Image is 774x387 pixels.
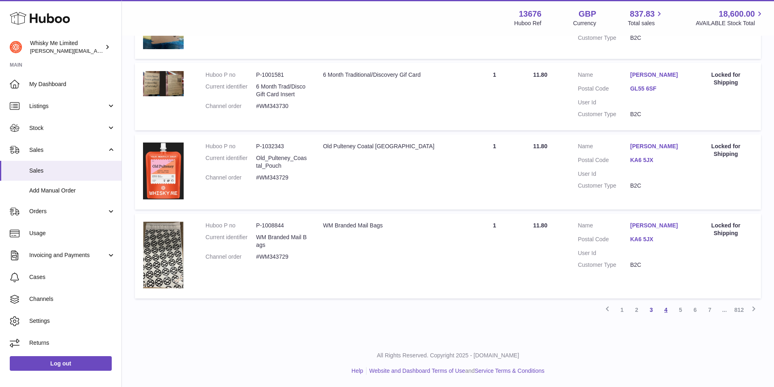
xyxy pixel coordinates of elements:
dd: WM Branded Mail Bags [256,233,307,249]
div: Huboo Ref [514,19,542,27]
dt: Name [578,143,630,152]
a: KA6 5JX [630,156,683,164]
span: Usage [29,229,115,237]
dt: Huboo P no [206,143,256,150]
a: KA6 5JX [630,236,683,243]
dt: Name [578,222,630,231]
dt: Name [578,71,630,81]
dt: Channel order [206,174,256,182]
span: 18,600.00 [719,9,755,19]
a: 837.83 Total sales [628,9,664,27]
img: 1739541345.jpg [143,143,184,199]
dt: Customer Type [578,261,630,269]
dt: Channel order [206,102,256,110]
dd: P-1032343 [256,143,307,150]
div: Old Pulteney Coatal [GEOGRAPHIC_DATA] [323,143,456,150]
a: 4 [659,303,673,317]
dt: Current identifier [206,83,256,98]
a: 3 [644,303,659,317]
span: Total sales [628,19,664,27]
dt: Postal Code [578,236,630,245]
dd: B2C [630,261,683,269]
a: 1 [615,303,629,317]
a: 5 [673,303,688,317]
dt: User Id [578,99,630,106]
a: [PERSON_NAME] [630,222,683,229]
dd: #WM343730 [256,102,307,110]
dt: Channel order [206,253,256,261]
a: 812 [732,303,746,317]
dd: B2C [630,110,683,118]
span: 837.83 [630,9,655,19]
p: All Rights Reserved. Copyright 2025 - [DOMAIN_NAME] [128,352,767,359]
a: Help [351,368,363,374]
div: Locked for Shipping [699,71,753,86]
a: [PERSON_NAME] [630,143,683,150]
a: 6 [688,303,702,317]
img: 1725358317.png [143,222,184,288]
span: My Dashboard [29,80,115,88]
td: 1 [464,63,525,130]
div: Locked for Shipping [699,222,753,237]
dd: P-1001581 [256,71,307,79]
dt: Current identifier [206,233,256,249]
a: 2 [629,303,644,317]
dt: Postal Code [578,156,630,166]
span: Returns [29,339,115,347]
dt: User Id [578,170,630,178]
span: Stock [29,124,107,132]
span: [PERSON_NAME][EMAIL_ADDRESS][DOMAIN_NAME] [30,48,163,54]
div: Whisky Me Limited [30,39,103,55]
span: Invoicing and Payments [29,251,107,259]
div: WM Branded Mail Bags [323,222,456,229]
li: and [366,367,544,375]
dt: Current identifier [206,154,256,170]
span: ... [717,303,732,317]
span: Orders [29,208,107,215]
span: AVAILABLE Stock Total [696,19,764,27]
img: 136761725872974.png [143,71,184,96]
a: 7 [702,303,717,317]
a: [PERSON_NAME] [630,71,683,79]
dd: #WM343729 [256,174,307,182]
img: frances@whiskyshop.com [10,41,22,53]
span: Listings [29,102,107,110]
td: 1 [464,134,525,210]
dt: Huboo P no [206,71,256,79]
dd: P-1008844 [256,222,307,229]
span: 11.80 [533,143,547,149]
strong: 13676 [519,9,542,19]
dd: B2C [630,34,683,42]
a: Service Terms & Conditions [475,368,544,374]
a: GL55 6SF [630,85,683,93]
a: 18,600.00 AVAILABLE Stock Total [696,9,764,27]
dt: Huboo P no [206,222,256,229]
dd: 6 Month Trad/Disco Gift Card Insert [256,83,307,98]
div: Locked for Shipping [699,143,753,158]
dd: B2C [630,182,683,190]
div: Currency [573,19,596,27]
span: Sales [29,167,115,175]
td: 1 [464,214,525,298]
dt: User Id [578,249,630,257]
dt: Postal Code [578,85,630,95]
span: 11.80 [533,222,547,229]
span: Cases [29,273,115,281]
strong: GBP [579,9,596,19]
a: Log out [10,356,112,371]
span: Channels [29,295,115,303]
a: Website and Dashboard Terms of Use [369,368,465,374]
span: Add Manual Order [29,187,115,195]
span: Sales [29,146,107,154]
dt: Customer Type [578,34,630,42]
span: 11.80 [533,71,547,78]
dt: Customer Type [578,182,630,190]
dd: #WM343729 [256,253,307,261]
span: Settings [29,317,115,325]
div: 6 Month Traditional/Discovery Gif Card [323,71,456,79]
dt: Customer Type [578,110,630,118]
dd: Old_Pulteney_Coastal_Pouch [256,154,307,170]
